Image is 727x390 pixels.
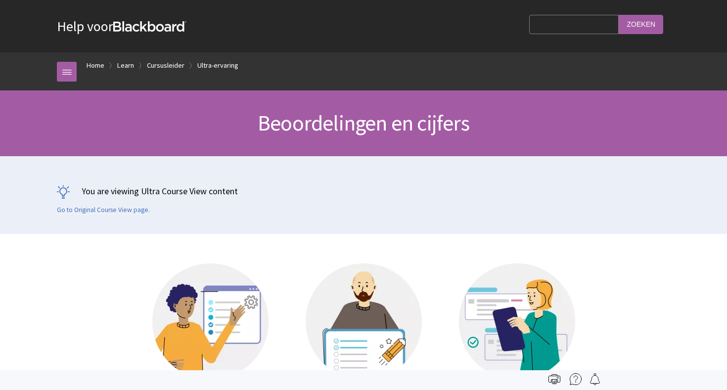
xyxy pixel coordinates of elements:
[548,373,560,385] img: Print
[197,59,238,72] a: Ultra-ervaring
[459,263,575,380] img: Afbeelding van een persoon die een mobiel apparaat vasthoudt met rapportschermen achter hem.
[570,373,582,385] img: More help
[258,109,469,136] span: Beoordelingen en cijfers
[57,17,186,35] a: Help voorBlackboard
[113,21,186,32] strong: Blackboard
[57,206,150,215] a: Go to Original Course View page.
[57,185,670,197] p: You are viewing Ultra Course View content
[306,263,422,380] img: Afbeelding van een persoon achter een scherm met een potloodpictogram erop.
[147,59,184,72] a: Cursusleider
[152,263,269,380] img: Afbeelding van een persoon voor een scherm met een instellingenpictogram erop.
[87,59,104,72] a: Home
[619,15,663,34] input: Zoeken
[589,373,601,385] img: Follow this page
[117,59,134,72] a: Learn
